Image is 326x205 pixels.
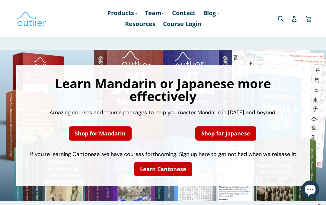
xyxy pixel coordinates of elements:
inbox-online-store-chat: Shopify online store chat [299,181,321,200]
a: Shop for Japanese [195,126,256,141]
a: Course Login [160,18,204,29]
input: Search [276,12,293,24]
a: Resources [122,18,158,29]
img: Outlier Linguistics [17,10,47,27]
a: Products [104,8,140,18]
span: Amazing courses and course packages to help you master Mandarin in [DATE] and beyond! [50,109,277,116]
a: Team [142,8,168,18]
a: Blog [200,8,222,18]
h1: Learn Mandarin or Japanese more effectively [22,77,304,102]
span: If you're learning Cantonese, we have courses forthcoming. Sign up here to get notified when we r... [30,151,296,158]
a: Shop for Mandarin [69,126,132,141]
a: Contact [169,8,199,18]
a: Learn Cantonese [134,162,192,176]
